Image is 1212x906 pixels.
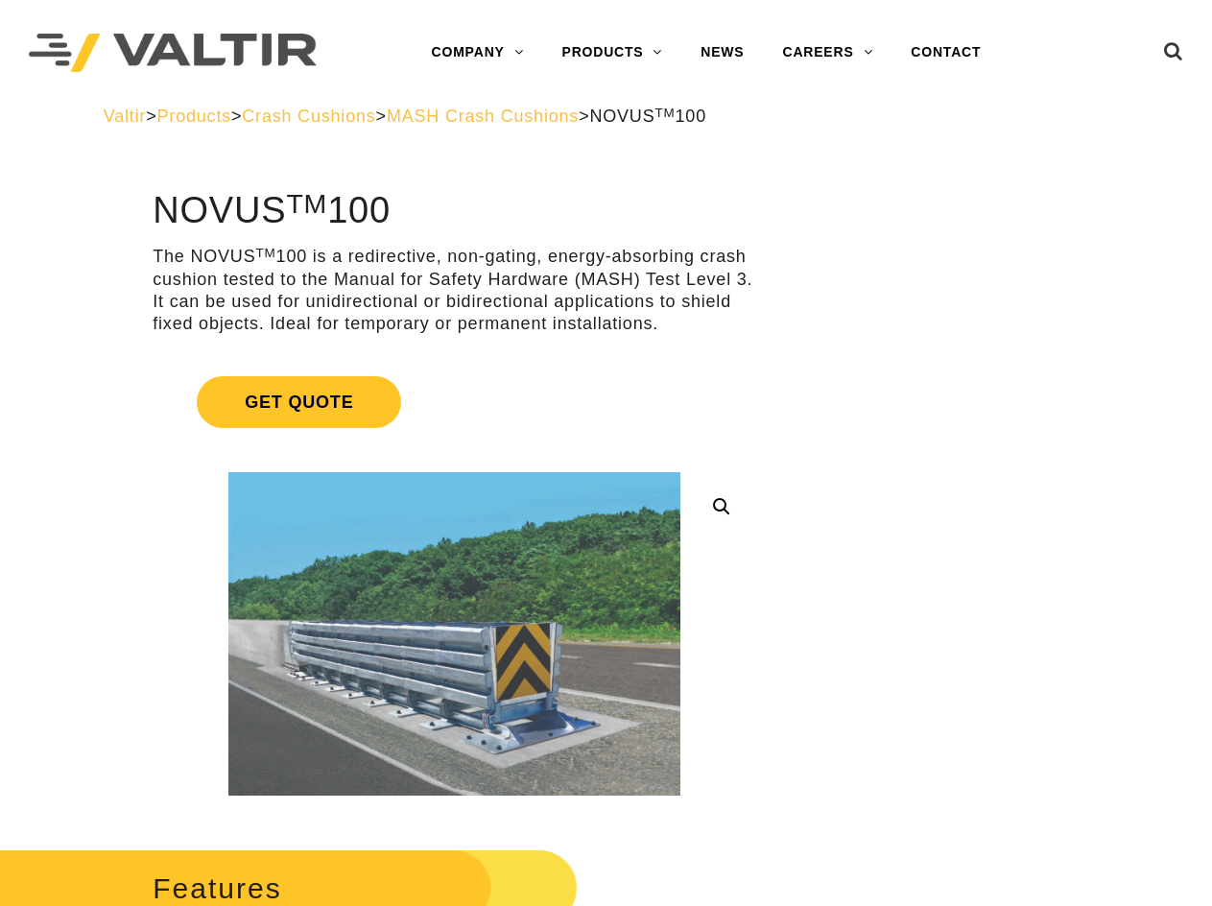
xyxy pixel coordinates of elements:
[255,246,275,260] sup: TM
[286,188,327,219] sup: TM
[197,376,401,428] span: Get Quote
[543,34,682,72] a: PRODUCTS
[157,107,231,126] a: Products
[153,191,756,231] h1: NOVUS 100
[681,34,763,72] a: NEWS
[654,106,675,120] sup: TM
[153,246,756,336] p: The NOVUS 100 is a redirective, non-gating, energy-absorbing crash cushion tested to the Manual f...
[891,34,1000,72] a: CONTACT
[387,107,579,126] a: MASH Crash Cushions
[104,106,1109,128] div: > > > >
[589,107,706,126] span: NOVUS 100
[104,107,146,126] a: Valtir
[413,34,543,72] a: COMPANY
[242,107,375,126] a: Crash Cushions
[153,353,756,451] a: Get Quote
[763,34,891,72] a: CAREERS
[29,34,317,73] img: Valtir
